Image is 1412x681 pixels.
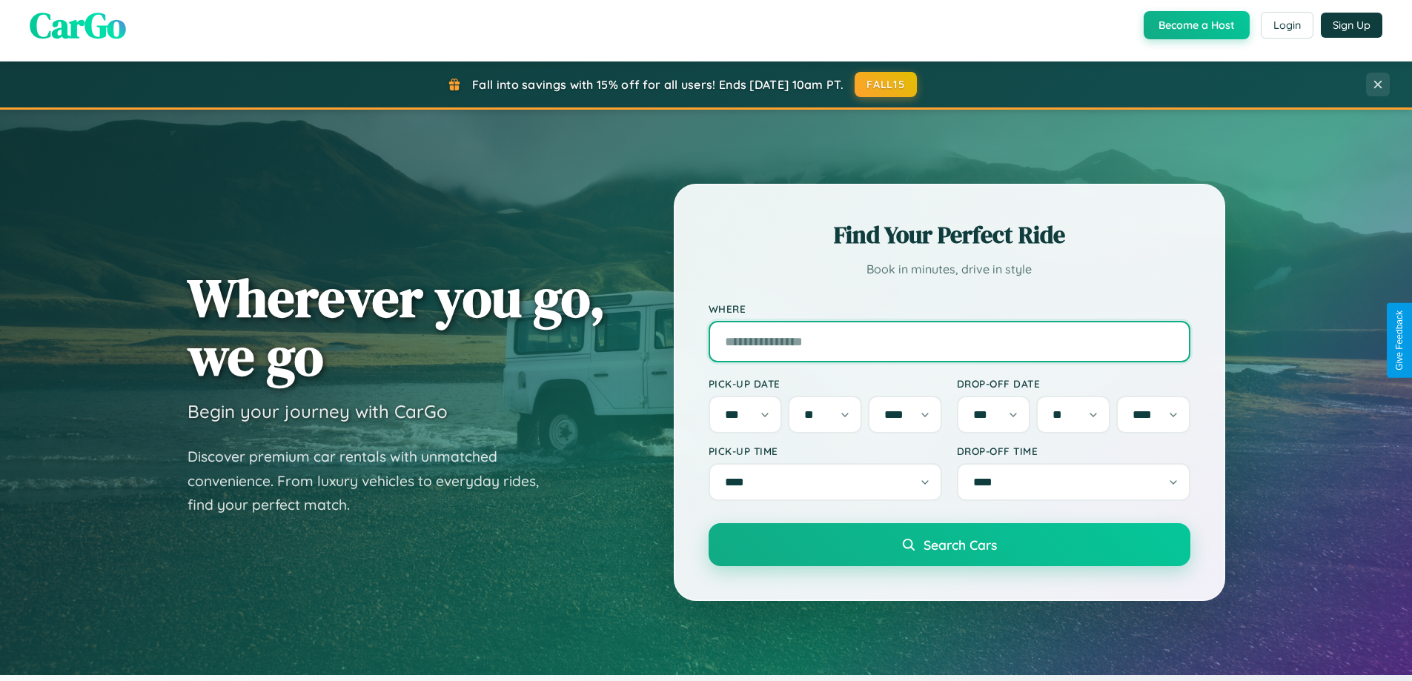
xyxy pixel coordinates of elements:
label: Where [709,302,1190,315]
h3: Begin your journey with CarGo [188,400,448,422]
p: Discover premium car rentals with unmatched convenience. From luxury vehicles to everyday rides, ... [188,445,558,517]
label: Pick-up Time [709,445,942,457]
button: Become a Host [1144,11,1250,39]
button: Sign Up [1321,13,1382,38]
div: Give Feedback [1394,310,1405,371]
h1: Wherever you go, we go [188,268,606,385]
button: FALL15 [855,72,917,97]
span: Search Cars [924,537,997,553]
button: Login [1261,12,1313,39]
p: Book in minutes, drive in style [709,259,1190,280]
label: Drop-off Time [957,445,1190,457]
label: Drop-off Date [957,377,1190,390]
label: Pick-up Date [709,377,942,390]
span: Fall into savings with 15% off for all users! Ends [DATE] 10am PT. [472,77,843,92]
button: Search Cars [709,523,1190,566]
h2: Find Your Perfect Ride [709,219,1190,251]
span: CarGo [30,1,126,50]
